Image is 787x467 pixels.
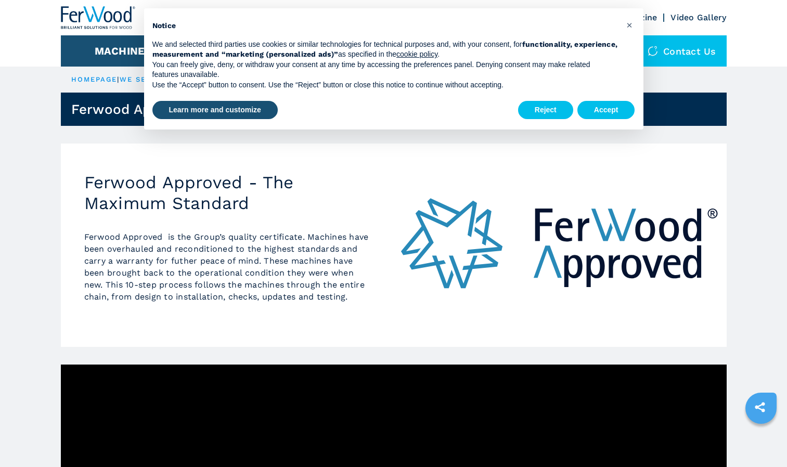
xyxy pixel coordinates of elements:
[152,40,618,60] p: We and selected third parties use cookies or similar technologies for technical purposes and, wit...
[637,35,727,67] div: Contact us
[84,231,370,303] p: Ferwood Approved is the Group’s quality certificate. Machines have been overhauled and reconditio...
[648,46,658,56] img: Contact us
[152,80,618,90] p: Use the “Accept” button to consent. Use the “Reject” button or close this notice to continue with...
[518,101,573,120] button: Reject
[152,40,618,59] strong: functionality, experience, measurement and “marketing (personalized ads)”
[626,19,633,31] span: ×
[670,12,726,22] a: Video Gallery
[152,101,278,120] button: Learn more and customize
[71,75,118,83] a: HOMEPAGE
[743,420,779,459] iframe: Chat
[747,394,773,420] a: sharethis
[84,172,370,213] h2: Ferwood Approved - The Maximum Standard
[577,101,635,120] button: Accept
[622,17,638,33] button: Close this notice
[396,50,437,58] a: cookie policy
[61,6,136,29] img: Ferwood
[117,75,119,83] span: |
[152,21,618,31] h2: Notice
[71,101,198,118] h1: Ferwood Approved
[95,45,152,57] button: Machines
[152,60,618,80] p: You can freely give, deny, or withdraw your consent at any time by accessing the preferences pane...
[120,75,157,83] a: we sell
[394,144,727,347] img: Ferwood Approved - The Maximum Standard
